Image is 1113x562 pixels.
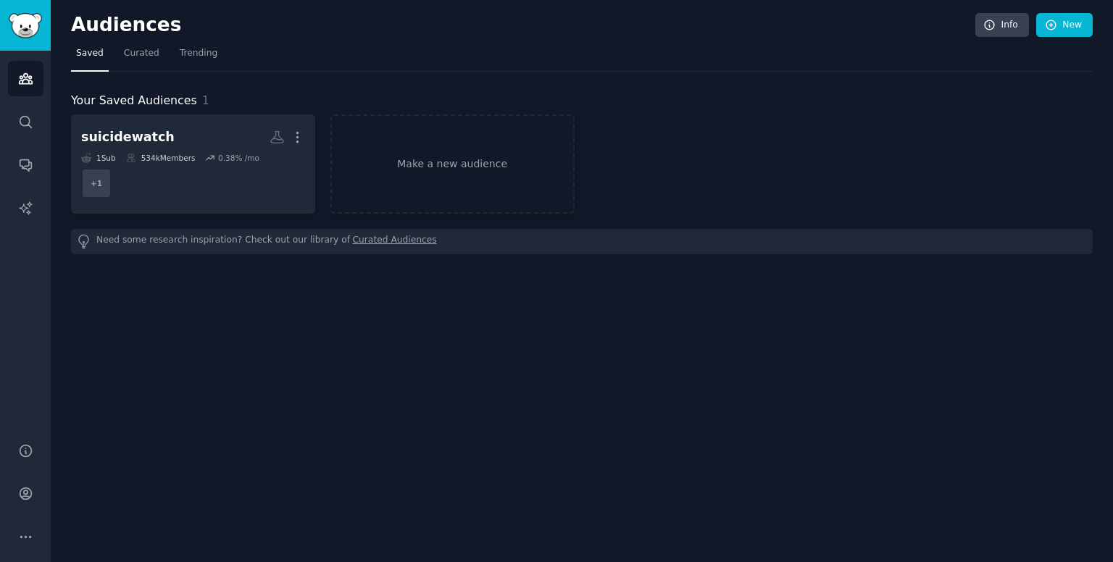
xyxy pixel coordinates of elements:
[71,92,197,110] span: Your Saved Audiences
[9,13,42,38] img: GummySearch logo
[175,42,222,72] a: Trending
[124,47,159,60] span: Curated
[975,13,1029,38] a: Info
[81,128,175,146] div: suicidewatch
[126,153,196,163] div: 534k Members
[71,114,315,214] a: suicidewatch1Sub534kMembers0.38% /mo+1
[71,14,975,37] h2: Audiences
[81,153,116,163] div: 1 Sub
[76,47,104,60] span: Saved
[218,153,259,163] div: 0.38 % /mo
[71,42,109,72] a: Saved
[1036,13,1093,38] a: New
[119,42,164,72] a: Curated
[71,229,1093,254] div: Need some research inspiration? Check out our library of
[330,114,575,214] a: Make a new audience
[202,93,209,107] span: 1
[180,47,217,60] span: Trending
[353,234,437,249] a: Curated Audiences
[81,168,112,198] div: + 1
